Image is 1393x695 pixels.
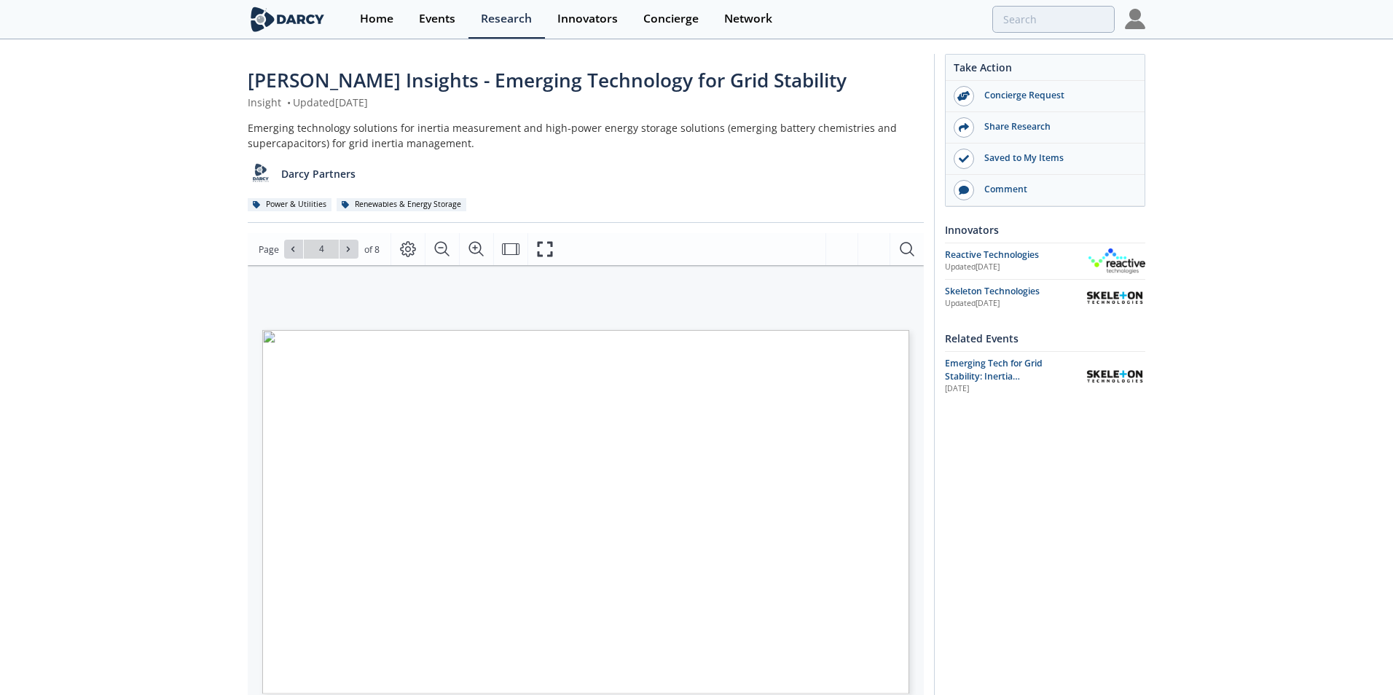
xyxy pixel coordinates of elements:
div: Home [360,13,393,25]
img: Reactive Technologies [1088,248,1145,274]
p: Darcy Partners [281,166,356,181]
div: Comment [974,183,1137,196]
div: Research [481,13,532,25]
div: Updated [DATE] [945,298,1084,310]
span: [PERSON_NAME] Insights - Emerging Technology for Grid Stability [248,67,847,93]
img: Skeleton Technologies [1084,366,1145,385]
div: Concierge Request [974,89,1137,102]
div: Innovators [945,217,1145,243]
div: Saved to My Items [974,152,1137,165]
div: Related Events [945,326,1145,351]
img: Profile [1125,9,1145,29]
div: Renewables & Energy Storage [337,198,466,211]
a: Emerging Tech for Grid Stability: Inertia Measurement and High Power Energy Storage [DATE] Skelet... [945,357,1145,396]
div: Emerging technology solutions for inertia measurement and high-power energy storage solutions (em... [248,120,924,151]
div: Concierge [643,13,699,25]
span: Emerging Tech for Grid Stability: Inertia Measurement and High Power Energy Storage [945,357,1046,409]
div: Take Action [946,60,1145,81]
div: Skeleton Technologies [945,285,1084,298]
div: [DATE] [945,383,1074,395]
div: Events [419,13,455,25]
div: Insight Updated [DATE] [248,95,924,110]
img: Skeleton Technologies [1084,288,1145,307]
a: Reactive Technologies Updated[DATE] Reactive Technologies [945,248,1145,274]
a: Skeleton Technologies Updated[DATE] Skeleton Technologies [945,285,1145,310]
span: • [284,95,293,109]
div: Share Research [974,120,1137,133]
div: Updated [DATE] [945,262,1088,273]
div: Power & Utilities [248,198,331,211]
img: logo-wide.svg [248,7,327,32]
div: Reactive Technologies [945,248,1088,262]
div: Innovators [557,13,618,25]
div: Network [724,13,772,25]
input: Advanced Search [992,6,1115,33]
